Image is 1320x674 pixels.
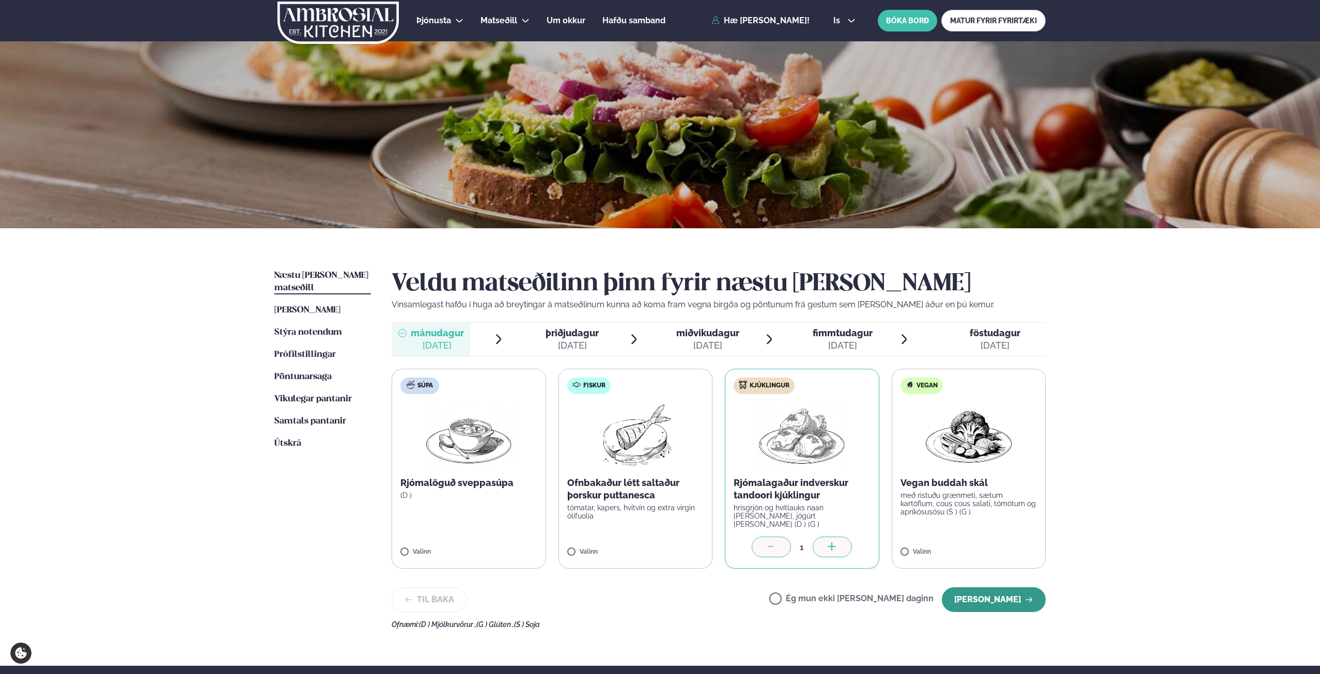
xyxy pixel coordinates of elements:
span: fimmtudagur [813,327,873,338]
p: Vinsamlegast hafðu í huga að breytingar á matseðlinum kunna að koma fram vegna birgða og pöntunum... [392,299,1046,311]
a: Um okkur [547,14,585,27]
a: Þjónusta [416,14,451,27]
span: Súpa [417,382,433,390]
a: Stýra notendum [274,326,342,339]
button: Til baka [392,587,467,612]
span: Vegan [917,382,938,390]
div: [DATE] [813,339,873,352]
img: Soup.png [423,402,514,468]
span: Fiskur [583,382,605,390]
a: Hæ [PERSON_NAME]! [711,16,810,25]
p: (D ) [400,491,537,499]
h2: Veldu matseðilinn þinn fyrir næstu [PERSON_NAME] [392,270,1046,299]
a: Matseðill [480,14,517,27]
p: hrísgrjón og hvítlauks naan [PERSON_NAME], jógúrt [PERSON_NAME] (D ) (G ) [734,504,871,528]
span: [PERSON_NAME] [274,306,340,315]
span: Næstu [PERSON_NAME] matseðill [274,271,368,292]
span: Matseðill [480,15,517,25]
span: föstudagur [970,327,1020,338]
a: Samtals pantanir [274,415,346,428]
span: Um okkur [547,15,585,25]
a: Næstu [PERSON_NAME] matseðill [274,270,371,294]
span: Kjúklingur [750,382,789,390]
p: Rjómalöguð sveppasúpa [400,477,537,489]
a: Útskrá [274,437,301,450]
span: (S ) Soja [514,620,540,629]
img: Fish.png [589,402,681,468]
span: Útskrá [274,439,301,448]
img: soup.svg [407,381,415,389]
a: [PERSON_NAME] [274,304,340,317]
div: [DATE] [546,339,599,352]
span: þriðjudagur [546,327,599,338]
span: mánudagur [411,327,464,338]
span: Prófílstillingar [274,350,336,359]
p: með ristuðu grænmeti, sætum kartöflum, cous cous salati, tómötum og apríkósusósu (S ) (G ) [900,491,1037,516]
span: Pöntunarsaga [274,372,332,381]
img: Chicken-thighs.png [756,402,847,468]
span: Þjónusta [416,15,451,25]
a: Cookie settings [10,642,32,664]
span: Samtals pantanir [274,417,346,426]
span: Vikulegar pantanir [274,395,352,403]
button: [PERSON_NAME] [942,587,1046,612]
a: Pöntunarsaga [274,371,332,383]
button: BÓKA BORÐ [878,10,937,32]
a: Hafðu samband [602,14,665,27]
p: tómatar, kapers, hvítvín og extra virgin ólífuolía [567,504,704,520]
img: Vegan.svg [906,381,914,389]
img: Vegan.png [923,402,1014,468]
span: Hafðu samband [602,15,665,25]
div: [DATE] [970,339,1020,352]
a: Vikulegar pantanir [274,393,352,405]
p: Vegan buddah skál [900,477,1037,489]
img: fish.svg [572,381,581,389]
div: [DATE] [411,339,464,352]
div: Ofnæmi: [392,620,1046,629]
p: Rjómalagaður indverskur tandoori kjúklingur [734,477,871,501]
img: logo [276,2,400,44]
span: is [833,17,843,25]
span: Stýra notendum [274,328,342,337]
span: miðvikudagur [676,327,739,338]
button: is [825,17,864,25]
img: chicken.svg [739,381,747,389]
div: [DATE] [676,339,739,352]
span: (D ) Mjólkurvörur , [419,620,476,629]
p: Ofnbakaður létt saltaður þorskur puttanesca [567,477,704,501]
span: (G ) Glúten , [476,620,514,629]
div: 1 [791,541,813,553]
a: Prófílstillingar [274,349,336,361]
a: MATUR FYRIR FYRIRTÆKI [941,10,1046,32]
